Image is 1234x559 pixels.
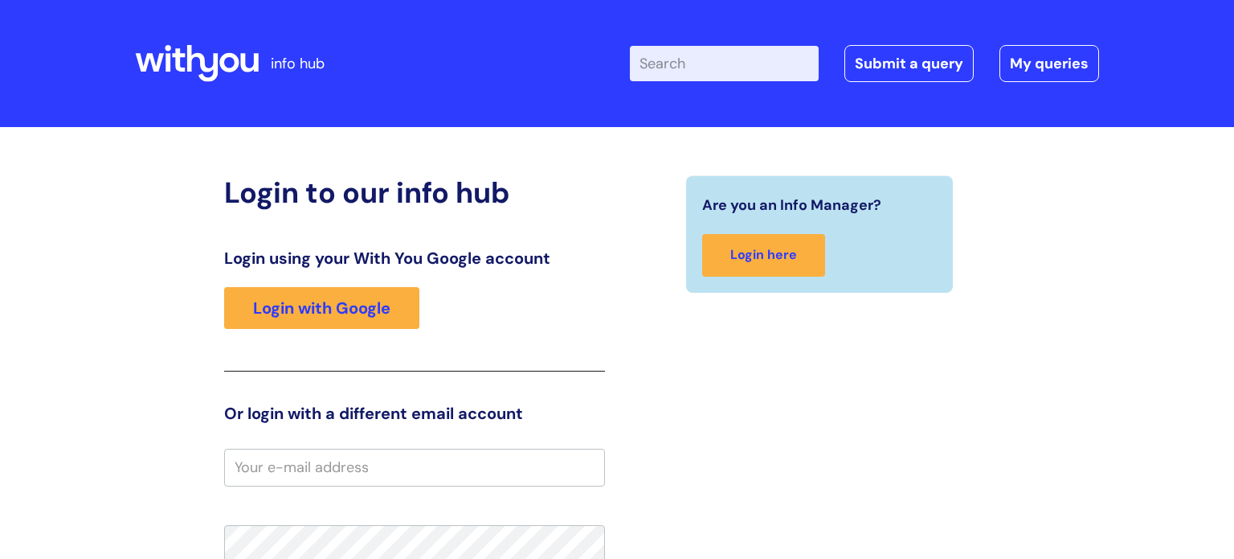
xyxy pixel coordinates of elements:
a: Login with Google [224,287,419,329]
h2: Login to our info hub [224,175,605,210]
input: Your e-mail address [224,449,605,486]
span: Are you an Info Manager? [702,192,881,218]
a: Submit a query [844,45,974,82]
h3: Or login with a different email account [224,404,605,423]
input: Search [630,46,819,81]
h3: Login using your With You Google account [224,249,605,268]
p: info hub [271,51,325,76]
a: Login here [702,234,825,277]
a: My queries [999,45,1099,82]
